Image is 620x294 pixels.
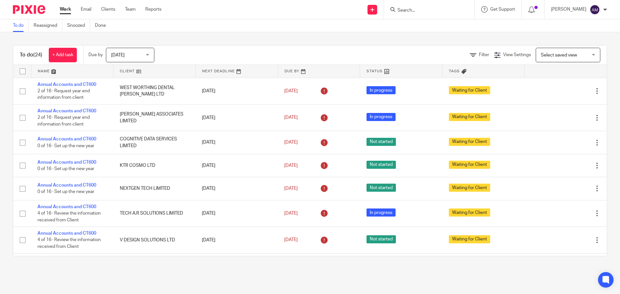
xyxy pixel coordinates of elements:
td: TECH A.R SOLUTIONS LIMITED [113,200,196,227]
span: Filter [479,53,489,57]
span: [DATE] [284,211,298,216]
td: [DATE] [195,154,278,177]
span: Waiting for Client [449,86,490,94]
span: [DATE] [284,89,298,93]
a: Reassigned [34,19,62,32]
span: 0 of 16 · Set up the new year [37,144,94,148]
span: Waiting for Client [449,235,490,243]
p: Due by [88,52,103,58]
span: (24) [33,52,42,57]
td: [DATE] [195,177,278,200]
a: Annual Accounts and CT600 [37,137,96,141]
a: Annual Accounts and CT600 [37,183,96,188]
td: KTR COSMO LTD [113,154,196,177]
a: Done [95,19,111,32]
span: 4 of 16 · Review the information received from Client [37,238,101,249]
a: Annual Accounts and CT600 [37,231,96,236]
a: Clients [101,6,115,13]
span: Waiting for Client [449,184,490,192]
td: [DATE] [195,200,278,227]
a: Annual Accounts and CT600 [37,205,96,209]
td: [DATE] [195,78,278,104]
span: Not started [367,184,396,192]
a: Email [81,6,91,13]
td: SRAVANIHARSHA LIMITED [113,253,196,280]
td: [DATE] [195,253,278,280]
span: Not started [367,161,396,169]
span: In progress [367,113,396,121]
a: Snoozed [67,19,90,32]
td: V DESIGN SOLUTIONS LTD [113,227,196,253]
span: 0 of 16 · Set up the new year [37,167,94,171]
span: Select saved view [541,53,577,57]
p: [PERSON_NAME] [551,6,586,13]
span: View Settings [503,53,531,57]
a: Work [60,6,71,13]
span: In progress [367,208,396,217]
span: Waiting for Client [449,161,490,169]
span: [DATE] [284,163,298,168]
span: Not started [367,138,396,146]
td: [PERSON_NAME] ASSOCIATES LIMITED [113,104,196,131]
td: NEXTGEN TECH LIMITED [113,177,196,200]
a: Reports [145,6,161,13]
a: Team [125,6,136,13]
a: Annual Accounts and CT600 [37,82,96,87]
span: Tags [449,69,460,73]
td: [DATE] [195,104,278,131]
a: Annual Accounts and CT600 [37,160,96,165]
span: In progress [367,86,396,94]
h1: To do [20,52,42,58]
span: Not started [367,235,396,243]
span: [DATE] [284,116,298,120]
td: COGNITIVE DATA SERVICES LIMITED [113,131,196,154]
span: [DATE] [284,186,298,191]
td: [DATE] [195,227,278,253]
span: 2 of 16 · Request year end information from client [37,116,90,127]
a: To do [13,19,29,32]
span: Get Support [490,7,515,12]
td: WEST WORTHING DENTAL [PERSON_NAME] LTD [113,78,196,104]
span: [DATE] [111,53,125,57]
input: Search [397,8,455,14]
span: [DATE] [284,238,298,242]
span: 4 of 16 · Review the information received from Client [37,211,101,222]
a: Annual Accounts and CT600 [37,109,96,113]
td: [DATE] [195,131,278,154]
span: Waiting for Client [449,138,490,146]
span: 2 of 16 · Request year end information from client [37,89,90,100]
img: Pixie [13,5,45,14]
span: Waiting for Client [449,113,490,121]
span: Waiting for Client [449,208,490,217]
span: [DATE] [284,140,298,145]
img: svg%3E [590,5,600,15]
span: 0 of 16 · Set up the new year [37,190,94,194]
a: + Add task [49,48,77,62]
